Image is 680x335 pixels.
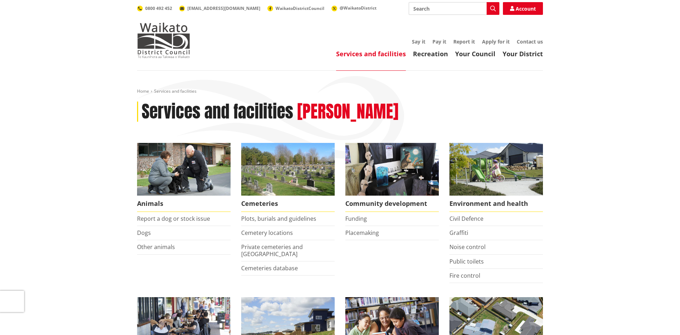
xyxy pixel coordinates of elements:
[345,143,439,212] a: Matariki Travelling Suitcase Art Exhibition Community development
[340,5,376,11] span: @WaikatoDistrict
[331,5,376,11] a: @WaikatoDistrict
[412,38,425,45] a: Say it
[154,88,197,94] span: Services and facilities
[345,196,439,212] span: Community development
[276,5,324,11] span: WaikatoDistrictCouncil
[503,50,543,58] a: Your District
[241,243,303,258] a: Private cemeteries and [GEOGRAPHIC_DATA]
[137,88,149,94] a: Home
[482,38,510,45] a: Apply for it
[137,243,175,251] a: Other animals
[241,196,335,212] span: Cemeteries
[267,5,324,11] a: WaikatoDistrictCouncil
[137,88,543,94] nav: breadcrumb
[345,143,439,196] img: Matariki Travelling Suitcase Art Exhibition
[137,5,172,11] a: 0800 492 452
[137,229,151,237] a: Dogs
[137,215,210,223] a: Report a dog or stock issue
[137,143,231,196] img: Animal Control
[517,38,543,45] a: Contact us
[137,23,190,58] img: Waikato District Council - Te Kaunihera aa Takiwaa o Waikato
[455,50,495,58] a: Your Council
[241,264,298,272] a: Cemeteries database
[449,143,543,212] a: New housing in Pokeno Environment and health
[241,143,335,196] img: Huntly Cemetery
[432,38,446,45] a: Pay it
[503,2,543,15] a: Account
[449,243,486,251] a: Noise control
[336,50,406,58] a: Services and facilities
[142,102,293,122] h1: Services and facilities
[449,258,484,265] a: Public toilets
[453,38,475,45] a: Report it
[449,196,543,212] span: Environment and health
[449,143,543,196] img: New housing in Pokeno
[179,5,260,11] a: [EMAIL_ADDRESS][DOMAIN_NAME]
[297,102,398,122] h2: [PERSON_NAME]
[449,229,468,237] a: Graffiti
[241,143,335,212] a: Huntly Cemetery Cemeteries
[409,2,499,15] input: Search input
[241,215,316,223] a: Plots, burials and guidelines
[449,215,483,223] a: Civil Defence
[345,215,367,223] a: Funding
[413,50,448,58] a: Recreation
[145,5,172,11] span: 0800 492 452
[137,196,231,212] span: Animals
[187,5,260,11] span: [EMAIL_ADDRESS][DOMAIN_NAME]
[137,143,231,212] a: Waikato District Council Animal Control team Animals
[449,272,480,279] a: Fire control
[345,229,379,237] a: Placemaking
[241,229,293,237] a: Cemetery locations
